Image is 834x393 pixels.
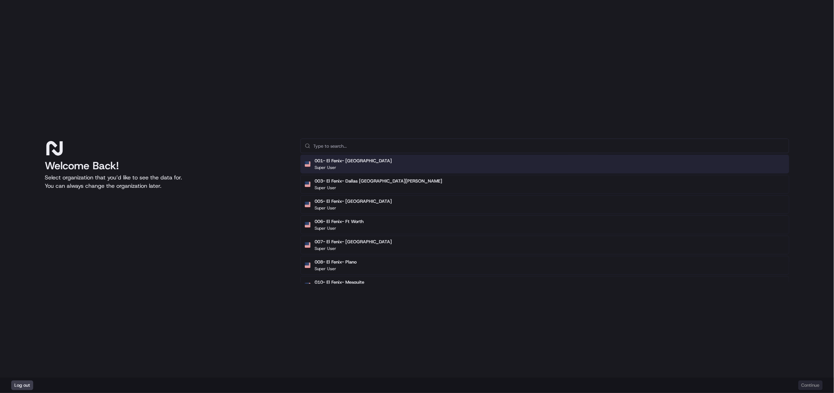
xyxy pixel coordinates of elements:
[305,262,310,268] img: Flag of us
[305,202,310,207] img: Flag of us
[315,279,364,286] h2: 010- El Fenix- Mesquite
[11,380,33,390] button: Log out
[315,158,392,164] h2: 001- El Fenix- [GEOGRAPHIC_DATA]
[315,266,336,272] p: Super User
[315,259,357,265] h2: 008- El Fenix- Plano
[315,178,442,184] h2: 003- El Fenix- Dallas [GEOGRAPHIC_DATA][PERSON_NAME]
[315,198,392,205] h2: 005- El Fenix- [GEOGRAPHIC_DATA]
[315,205,336,211] p: Super User
[305,181,310,187] img: Flag of us
[315,218,364,225] h2: 006- El Fenix- Ft Worth
[45,160,289,172] h1: Welcome Back!
[305,222,310,228] img: Flag of us
[315,246,336,251] p: Super User
[315,165,336,170] p: Super User
[305,161,310,167] img: Flag of us
[313,139,785,153] input: Type to search...
[315,185,336,191] p: Super User
[305,283,310,288] img: Flag of us
[305,242,310,248] img: Flag of us
[315,239,392,245] h2: 007- El Fenix- [GEOGRAPHIC_DATA]
[315,225,336,231] p: Super User
[45,173,289,190] p: Select organization that you’d like to see the data for. You can always change the organization l...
